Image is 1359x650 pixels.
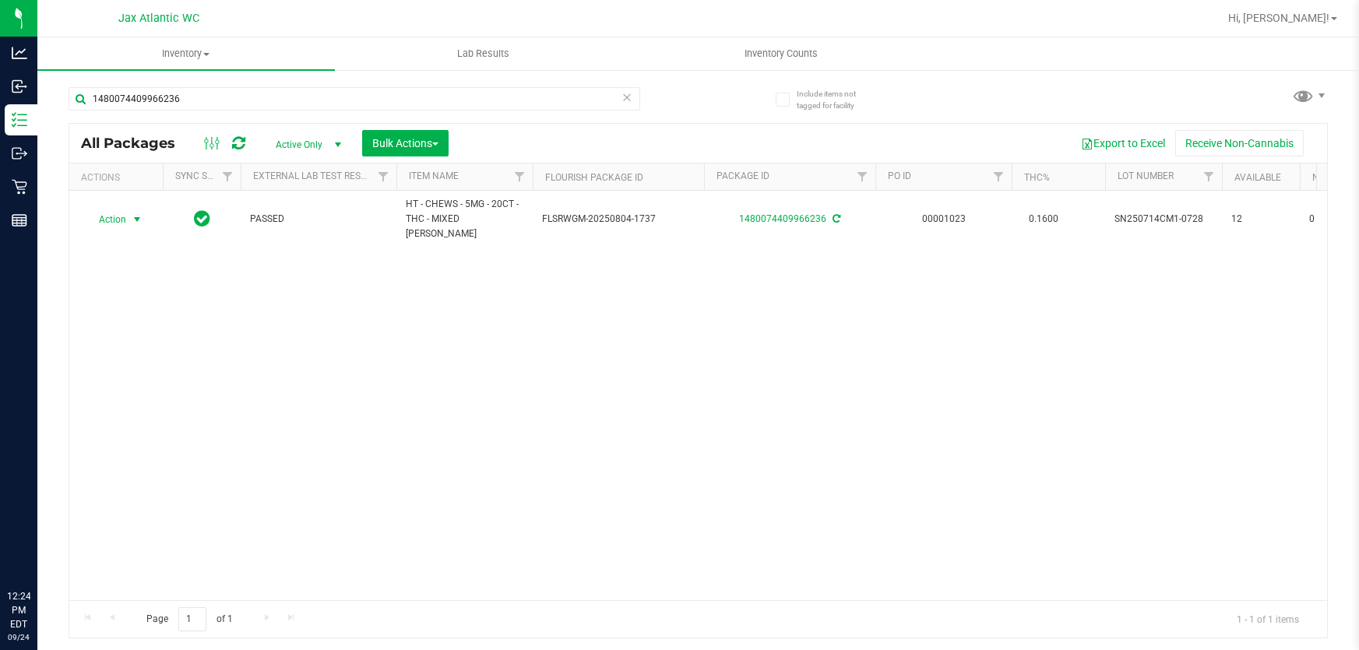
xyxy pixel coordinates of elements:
span: Page of 1 [133,607,245,631]
span: Action [85,209,127,230]
span: Lab Results [436,47,530,61]
span: Jax Atlantic WC [118,12,199,25]
input: 1 [178,607,206,631]
p: 12:24 PM EDT [7,589,30,631]
div: Actions [81,172,157,183]
inline-svg: Reports [12,213,27,228]
button: Export to Excel [1071,130,1175,156]
span: Bulk Actions [372,137,438,149]
inline-svg: Inbound [12,79,27,94]
span: HT - CHEWS - 5MG - 20CT - THC - MIXED [PERSON_NAME] [406,197,523,242]
a: 00001023 [922,213,966,224]
span: Inventory [37,47,335,61]
a: Filter [507,163,533,190]
a: Available [1234,172,1281,183]
span: Clear [621,87,632,107]
a: Flourish Package ID [545,172,643,183]
span: Sync from Compliance System [830,213,840,224]
button: Bulk Actions [362,130,449,156]
a: Package ID [716,170,769,181]
inline-svg: Inventory [12,112,27,128]
a: Filter [850,163,875,190]
inline-svg: Analytics [12,45,27,61]
a: PO ID [888,170,911,181]
button: Receive Non-Cannabis [1175,130,1304,156]
a: External Lab Test Result [253,170,375,181]
span: select [128,209,147,230]
span: SN250714CM1-0728 [1114,212,1213,227]
span: Inventory Counts [724,47,839,61]
a: Lab Results [335,37,632,70]
a: Filter [1196,163,1222,190]
a: Item Name [409,170,459,181]
a: 1480074409966236 [739,213,826,224]
a: Sync Status [175,170,235,181]
input: Search Package ID, Item Name, SKU, Lot or Part Number... [69,87,640,111]
span: 1 - 1 of 1 items [1224,607,1311,631]
a: Inventory [37,37,335,70]
span: PASSED [250,212,387,227]
span: In Sync [194,208,210,230]
a: Lot Number [1118,170,1174,181]
inline-svg: Retail [12,179,27,195]
p: 09/24 [7,631,30,643]
span: 0.1600 [1021,208,1066,230]
a: Inventory Counts [632,37,930,70]
span: Hi, [PERSON_NAME]! [1228,12,1329,24]
inline-svg: Outbound [12,146,27,161]
a: Filter [986,163,1012,190]
span: Include items not tagged for facility [797,88,875,111]
iframe: Resource center [16,525,62,572]
span: FLSRWGM-20250804-1737 [542,212,695,227]
a: Filter [215,163,241,190]
a: Filter [371,163,396,190]
span: All Packages [81,135,191,152]
span: 12 [1231,212,1290,227]
a: THC% [1024,172,1050,183]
